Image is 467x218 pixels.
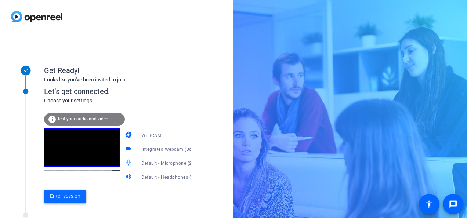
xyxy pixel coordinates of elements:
mat-icon: camera [125,131,134,140]
span: WEBCAM [141,133,161,138]
div: Looks like you've been invited to join [44,76,191,84]
mat-icon: volume_up [125,173,134,182]
button: Enter session [44,190,86,203]
mat-icon: mic_none [125,159,134,168]
span: Integrated Webcam (0c45:6733) [141,146,211,152]
div: Let's get connected. [44,86,206,97]
div: Get Ready! [44,65,191,76]
div: Choose your settings [44,97,206,105]
mat-icon: info [48,115,57,124]
mat-icon: accessibility [425,200,434,208]
mat-icon: message [449,200,457,208]
mat-icon: videocam [125,145,134,154]
span: Test your audio and video [57,116,108,121]
span: Enter session [50,192,80,200]
span: Default - Microphone (2- Shure MV7+) (14ed:1019) [141,160,250,166]
span: Default - Headphones (2- Shure MV7+) (14ed:1019) [141,174,251,180]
